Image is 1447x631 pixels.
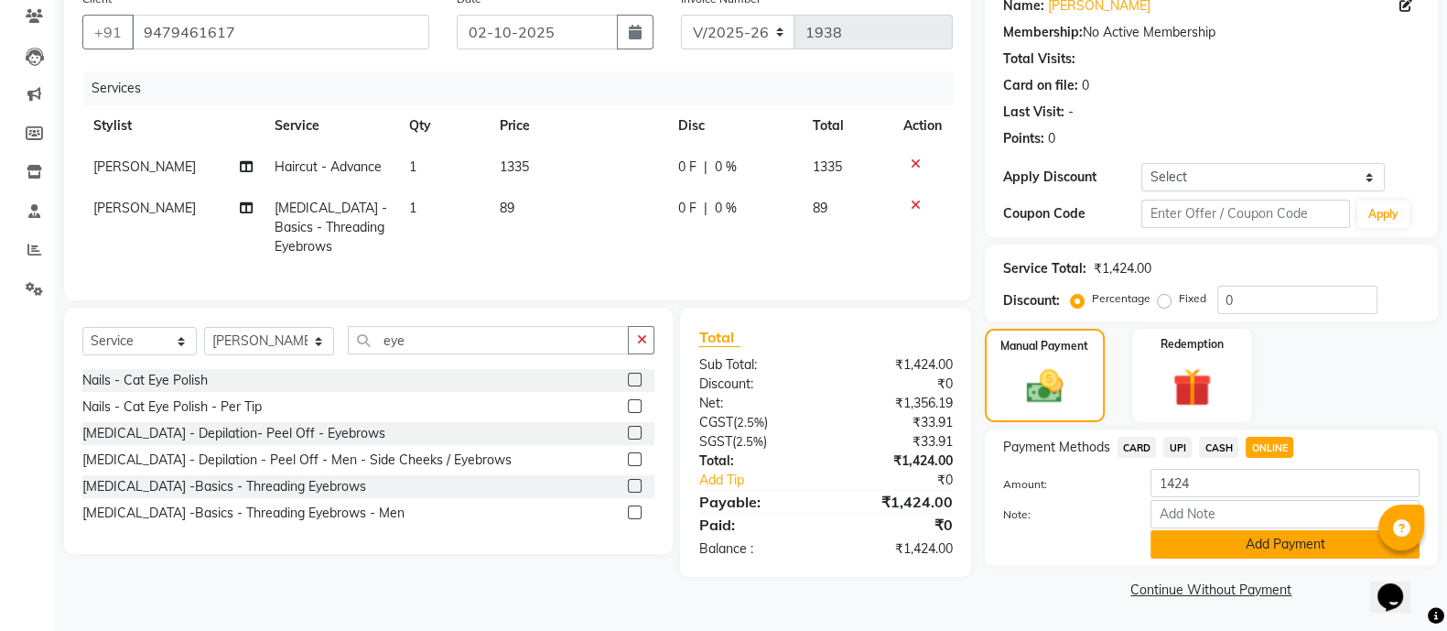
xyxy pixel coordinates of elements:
div: Payable: [685,491,826,513]
a: Add Tip [685,471,848,490]
div: ₹1,424.00 [826,539,966,559]
span: 0 % [715,158,737,177]
div: Apply Discount [1003,168,1142,187]
div: Nails - Cat Eye Polish [82,371,208,390]
span: CARD [1118,437,1157,458]
label: Redemption [1161,336,1224,353]
div: Coupon Code [1003,204,1142,223]
div: ₹1,424.00 [1094,259,1151,278]
label: Manual Payment [1000,338,1088,354]
img: _gift.svg [1161,364,1223,411]
span: 1335 [813,158,842,175]
span: 0 F [678,158,697,177]
span: ONLINE [1246,437,1293,458]
div: Discount: [685,375,826,394]
div: Nails - Cat Eye Polish - Per Tip [82,397,262,417]
input: Add Note [1150,500,1420,528]
div: ( ) [685,432,826,451]
div: 0 [1082,76,1089,95]
iframe: chat widget [1370,558,1429,613]
span: Haircut - Advance [275,158,382,175]
div: Services [84,71,966,105]
input: Search or Scan [348,326,629,354]
input: Amount [1150,469,1420,497]
span: 0 F [678,199,697,218]
div: Balance : [685,539,826,559]
div: ₹1,424.00 [826,491,966,513]
a: Continue Without Payment [988,581,1434,600]
span: [PERSON_NAME] [93,200,196,216]
div: [MEDICAL_DATA] - Depilation - Peel Off - Men - Side Cheeks / Eyebrows [82,451,512,470]
button: Add Payment [1150,530,1420,559]
div: [MEDICAL_DATA] - Depilation- Peel Off - Eyebrows [82,424,385,443]
span: CGST [698,414,732,430]
span: 0 % [715,199,737,218]
div: ₹33.91 [826,432,966,451]
th: Stylist [82,105,264,147]
input: Search by Name/Mobile/Email/Code [132,15,429,49]
span: SGST [698,433,731,450]
div: [MEDICAL_DATA] -Basics - Threading Eyebrows [82,477,366,496]
th: Action [892,105,953,147]
div: ₹1,424.00 [826,451,966,471]
label: Percentage [1092,290,1150,307]
span: 1335 [500,158,529,175]
th: Qty [398,105,488,147]
div: - [1068,103,1074,122]
div: Points: [1003,129,1044,148]
span: 89 [500,200,514,216]
div: ₹33.91 [826,413,966,432]
div: Net: [685,394,826,413]
div: [MEDICAL_DATA] -Basics - Threading Eyebrows - Men [82,504,405,523]
th: Disc [667,105,802,147]
div: ₹1,356.19 [826,394,966,413]
div: Total: [685,451,826,471]
div: Card on file: [1003,76,1078,95]
div: Service Total: [1003,259,1086,278]
div: Membership: [1003,23,1083,42]
div: Discount: [1003,291,1060,310]
span: [PERSON_NAME] [93,158,196,175]
div: ₹0 [826,375,966,394]
span: | [704,199,707,218]
span: 2.5% [735,434,762,449]
label: Fixed [1179,290,1206,307]
span: UPI [1163,437,1192,458]
span: | [704,158,707,177]
div: ( ) [685,413,826,432]
div: ₹1,424.00 [826,355,966,375]
label: Note: [989,506,1138,523]
th: Total [802,105,892,147]
span: Total [698,328,740,347]
div: ₹0 [849,471,966,490]
span: [MEDICAL_DATA] -Basics - Threading Eyebrows [275,200,387,255]
th: Price [489,105,667,147]
span: 89 [813,200,827,216]
div: Sub Total: [685,355,826,375]
label: Amount: [989,476,1138,493]
th: Service [264,105,398,147]
input: Enter Offer / Coupon Code [1141,200,1350,228]
div: ₹0 [826,514,966,536]
span: 1 [409,158,416,175]
div: Last Visit: [1003,103,1064,122]
div: 0 [1048,129,1055,148]
span: 1 [409,200,416,216]
div: Total Visits: [1003,49,1075,69]
span: CASH [1199,437,1238,458]
button: +91 [82,15,134,49]
img: _cash.svg [1015,365,1074,408]
span: 2.5% [736,415,763,430]
span: Payment Methods [1003,438,1110,457]
button: Apply [1357,201,1409,228]
div: No Active Membership [1003,23,1420,42]
div: Paid: [685,514,826,536]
